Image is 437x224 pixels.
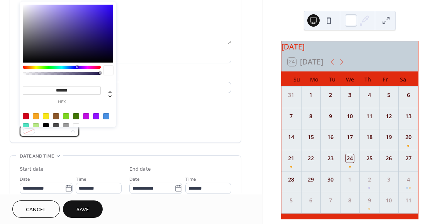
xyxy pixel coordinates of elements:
span: Date and time [20,152,54,160]
div: [DATE] [281,41,418,53]
div: #D0021B [23,113,29,119]
div: #000000 [43,123,49,129]
div: 12 [384,112,393,120]
div: 14 [287,133,296,141]
div: We [341,71,359,87]
div: 11 [404,196,413,205]
div: #F8E71C [43,113,49,119]
div: 16 [326,133,335,141]
div: #9B9B9B [63,123,69,129]
label: hex [23,100,101,104]
div: 28 [287,175,296,184]
div: #B8E986 [33,123,39,129]
span: Save [76,206,89,214]
div: #50E3C2 [23,123,29,129]
div: 1 [346,175,354,184]
div: 30 [326,175,335,184]
div: 11 [365,112,374,120]
div: Location [20,73,230,81]
div: 22 [307,154,315,163]
div: Mo [305,71,323,87]
div: Start date [20,165,44,173]
div: 10 [346,112,354,120]
div: Tu [323,71,341,87]
div: 2 [365,175,374,184]
div: #7ED321 [63,113,69,119]
button: Cancel [12,200,60,218]
div: Th [359,71,376,87]
div: #BD10E0 [83,113,89,119]
div: Su [288,71,305,87]
div: Sa [394,71,412,87]
div: 23 [326,154,335,163]
div: 27 [404,154,413,163]
div: 17 [346,133,354,141]
div: 3 [384,175,393,184]
div: #9013FE [93,113,99,119]
div: 6 [404,91,413,99]
div: 5 [287,196,296,205]
div: #FFFFFF [73,123,79,129]
div: 5 [384,91,393,99]
div: 9 [365,196,374,205]
div: 15 [307,133,315,141]
div: 21 [287,154,296,163]
div: 24 [346,154,354,163]
div: 7 [326,196,335,205]
div: 4 [365,91,374,99]
div: End date [129,165,151,173]
div: 6 [307,196,315,205]
div: #417505 [73,113,79,119]
div: 20 [404,133,413,141]
span: Date [20,175,30,183]
div: 18 [365,133,374,141]
span: Time [76,175,86,183]
div: 8 [346,196,354,205]
div: 8 [307,112,315,120]
div: #4A90E2 [103,113,109,119]
div: 13 [404,112,413,120]
div: 4 [404,175,413,184]
div: 3 [346,91,354,99]
span: Time [185,175,196,183]
span: Date [129,175,140,183]
div: #4A4A4A [53,123,59,129]
div: 25 [365,154,374,163]
div: 10 [384,196,393,205]
div: 7 [287,112,296,120]
div: 9 [326,112,335,120]
div: 26 [384,154,393,163]
div: 2 [326,91,335,99]
div: #8B572A [53,113,59,119]
div: 19 [384,133,393,141]
span: Cancel [26,206,46,214]
div: Fr [376,71,394,87]
button: Save [63,200,103,218]
div: 31 [287,91,296,99]
div: 1 [307,91,315,99]
div: #F5A623 [33,113,39,119]
div: 29 [307,175,315,184]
